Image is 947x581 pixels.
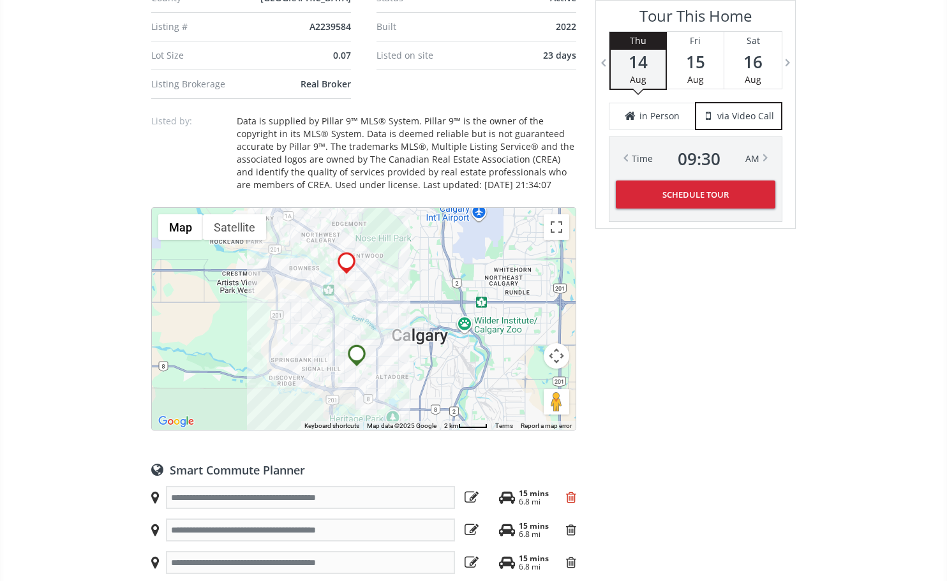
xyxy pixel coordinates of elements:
i: Press to start editing [465,523,479,537]
div: Lot Size [151,51,257,60]
span: 0.07 [333,49,351,61]
div: Thu [611,32,666,50]
span: 2022 [556,20,576,33]
span: Aug [745,73,761,85]
span: 23 days [543,49,576,61]
span: Map data ©2025 Google [367,422,436,429]
div: Built [377,22,482,31]
button: Schedule Tour [616,180,775,209]
span: 09 : 30 [678,150,720,168]
span: via Video Call [717,110,774,122]
p: Listed by: [151,115,228,128]
a: Report a map error [521,422,572,429]
h3: Tour This Home [609,7,782,31]
div: Time AM [632,150,759,168]
div: Sat [724,32,782,50]
span: 15 [667,53,724,71]
a: Terms [495,422,513,429]
button: Show satellite imagery [203,214,266,240]
div: 15 mins [519,554,549,563]
button: Show street map [158,214,203,240]
div: 6.8 mi [519,530,549,539]
button: Drag Pegman onto the map to open Street View [544,389,569,415]
button: Map camera controls [544,343,569,369]
div: Listing # [151,22,257,31]
i: Press to start editing [465,555,479,570]
a: Open this area in Google Maps (opens a new window) [155,413,197,430]
div: Fri [667,32,724,50]
span: 16 [724,53,782,71]
button: Toggle fullscreen view [544,214,569,240]
span: Aug [630,73,646,85]
div: Listed on site [377,51,482,60]
div: 6.8 mi [519,563,549,571]
span: Aug [687,73,704,85]
span: A2239584 [309,20,351,33]
span: 2 km [444,422,458,429]
div: Data is supplied by Pillar 9™ MLS® System. Pillar 9™ is the owner of the copyright in its MLS® Sy... [237,115,576,191]
div: Smart Commute Planner [151,462,576,476]
div: 15 mins [519,489,549,498]
span: in Person [639,110,680,122]
i: Press to start editing [465,490,479,504]
button: Map Scale: 2 km per 42 pixels [440,421,491,430]
span: Real Broker [301,78,351,90]
img: Google [155,413,197,430]
button: Keyboard shortcuts [304,422,359,430]
div: 6.8 mi [519,497,549,506]
div: 15 mins [519,522,549,531]
span: 14 [611,53,666,71]
div: Listing Brokerage [151,80,257,89]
